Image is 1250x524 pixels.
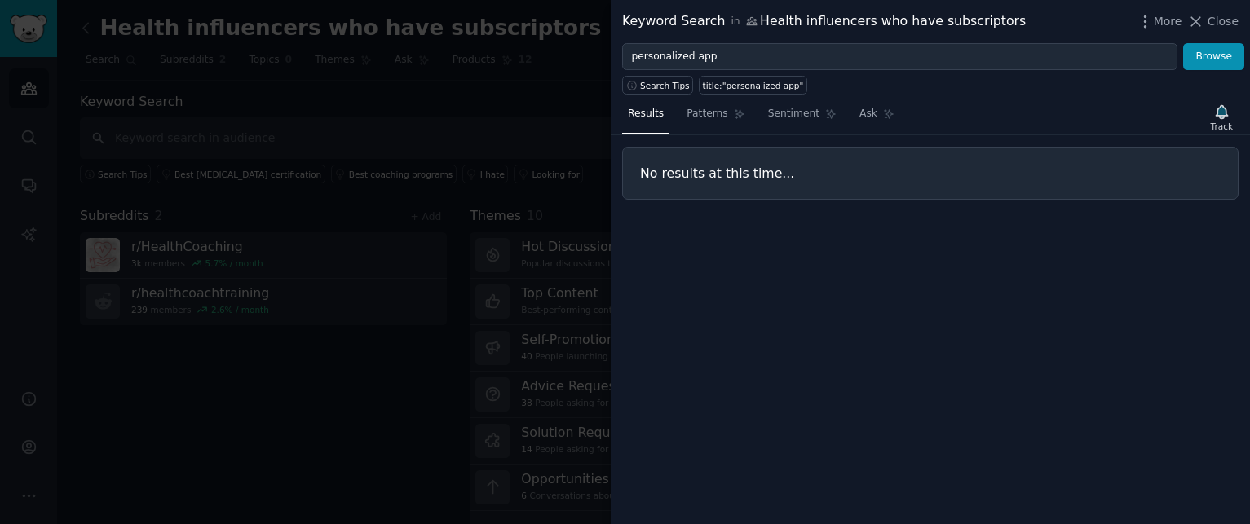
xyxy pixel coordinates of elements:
span: Patterns [687,107,727,121]
a: Sentiment [762,101,842,134]
button: Search Tips [622,76,693,95]
span: Sentiment [768,107,819,121]
a: Patterns [681,101,750,134]
span: Search Tips [640,80,690,91]
span: Ask [859,107,877,121]
input: Try a keyword related to your business [622,43,1177,71]
a: title:"personalized app" [699,76,807,95]
span: Results [628,107,664,121]
div: Keyword Search Health influencers who have subscriptors [622,11,1026,32]
button: Close [1187,13,1239,30]
h3: No results at this time... [640,165,1221,182]
span: More [1154,13,1182,30]
span: in [731,15,740,29]
a: Results [622,101,669,134]
a: Ask [854,101,900,134]
button: Browse [1183,43,1244,71]
span: Close [1208,13,1239,30]
div: Track [1211,121,1233,132]
div: title:"personalized app" [703,80,804,91]
button: More [1137,13,1182,30]
button: Track [1205,100,1239,134]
